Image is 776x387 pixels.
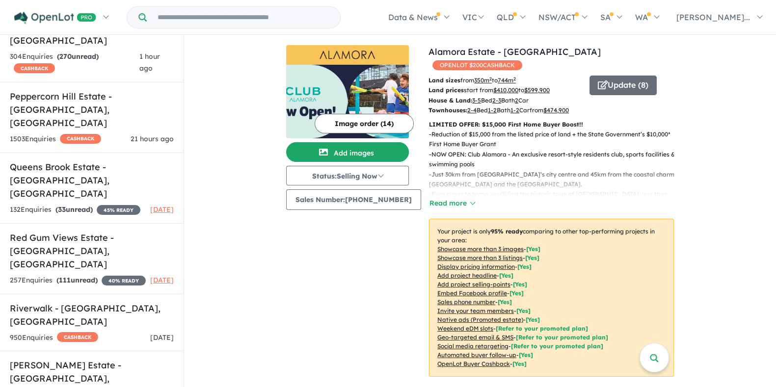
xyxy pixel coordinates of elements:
[429,129,682,150] p: - Reduction of $15,000 from the listed price of land + the State Government’s $10,000* First Home...
[428,86,464,94] b: Land prices
[589,76,657,95] button: Update (8)
[428,76,582,85] p: from
[286,166,409,185] button: Status:Selling Now
[509,289,524,297] span: [ Yes ]
[429,189,682,219] p: - Even closer to home, you’ll find the historic town of [GEOGRAPHIC_DATA], less than 10km away, k...
[10,133,101,145] div: 1503 Enquir ies
[10,332,98,344] div: 950 Enquir ies
[510,106,519,114] u: 1-2
[55,205,93,214] strong: ( unread)
[499,272,513,279] span: [ Yes ]
[515,97,518,104] u: 2
[286,45,409,138] a: Alamora Estate - Tarneit LogoAlamora Estate - Tarneit
[150,205,174,214] span: [DATE]
[97,205,140,215] span: 45 % READY
[488,106,497,114] u: 1-2
[472,97,481,104] u: 3-5
[10,204,140,216] div: 132 Enquir ies
[428,77,460,84] b: Land sizes
[491,228,523,235] b: 95 % ready
[429,170,682,190] p: - Just 30km from [GEOGRAPHIC_DATA]’s city centre and 45km from the coastal charm of [GEOGRAPHIC_D...
[437,316,523,323] u: Native ads (Promoted estate)
[513,76,516,81] sup: 2
[496,325,588,332] span: [Refer to your promoted plan]
[525,254,539,261] span: [ Yes ]
[493,86,518,94] u: $ 410,000
[14,63,55,73] span: CASHBACK
[149,7,338,28] input: Try estate name, suburb, builder or developer
[429,120,674,129] p: LIMITED OFFER: $15,000 First Home Buyer Boost!!
[10,302,174,328] h5: Riverwalk - [GEOGRAPHIC_DATA] , [GEOGRAPHIC_DATA]
[511,342,603,350] span: [Refer to your promoted plan]
[526,245,540,253] span: [ Yes ]
[139,52,160,73] span: 1 hour ago
[10,231,174,271] h5: Red Gum Views Estate - [GEOGRAPHIC_DATA] , [GEOGRAPHIC_DATA]
[437,351,516,359] u: Automated buyer follow-up
[57,52,99,61] strong: ( unread)
[429,219,674,377] p: Your project is only comparing to other top-performing projects in your area: - - - - - - - - - -...
[59,276,71,284] span: 111
[516,307,531,314] span: [ Yes ]
[315,114,414,133] button: Image order (14)
[543,106,569,114] u: $ 474,900
[524,86,550,94] u: $ 599,900
[10,51,139,75] div: 304 Enquir ies
[10,160,174,200] h5: Queens Brook Estate - [GEOGRAPHIC_DATA] , [GEOGRAPHIC_DATA]
[676,12,750,22] span: [PERSON_NAME]...
[428,85,582,95] p: start from
[517,263,532,270] span: [ Yes ]
[437,263,515,270] u: Display pricing information
[437,307,514,314] u: Invite your team members
[474,77,492,84] u: 350 m
[290,49,405,61] img: Alamora Estate - Tarneit Logo
[57,332,98,342] span: CASHBACK
[432,60,522,70] span: OPENLOT $ 200 CASHBACK
[498,77,516,84] u: 744 m
[437,360,510,367] u: OpenLot Buyer Cashback
[428,105,582,115] p: Bed Bath Car from
[429,198,475,209] button: Read more
[286,142,409,162] button: Add images
[437,245,524,253] u: Showcase more than 3 images
[428,97,472,104] b: House & Land:
[437,342,508,350] u: Social media retargeting
[131,134,174,143] span: 21 hours ago
[428,46,601,57] a: Alamora Estate - [GEOGRAPHIC_DATA]
[519,351,533,359] span: [Yes]
[14,12,96,24] img: Openlot PRO Logo White
[150,276,174,284] span: [DATE]
[286,189,421,210] button: Sales Number:[PHONE_NUMBER]
[437,298,495,306] u: Sales phone number
[10,275,146,286] div: 257 Enquir ies
[492,97,501,104] u: 2-3
[489,76,492,81] sup: 2
[428,106,467,114] b: Townhouses:
[58,205,66,214] span: 33
[286,65,409,138] img: Alamora Estate - Tarneit
[60,134,101,144] span: CASHBACK
[492,77,516,84] span: to
[467,106,477,114] u: 2-4
[428,96,582,105] p: Bed Bath Car
[512,360,527,367] span: [Yes]
[429,150,682,170] p: - NOW OPEN: Club Alamora - An exclusive resort-style residents club, sports facilities & swimming...
[518,86,550,94] span: to
[437,325,493,332] u: Weekend eDM slots
[56,276,98,284] strong: ( unread)
[102,276,146,285] span: 40 % READY
[516,334,608,341] span: [Refer to your promoted plan]
[513,281,527,288] span: [ Yes ]
[150,333,174,342] span: [DATE]
[437,254,523,261] u: Showcase more than 3 listings
[59,52,72,61] span: 270
[526,316,540,323] span: [Yes]
[10,90,174,129] h5: Peppercorn Hill Estate - [GEOGRAPHIC_DATA] , [GEOGRAPHIC_DATA]
[437,289,507,297] u: Embed Facebook profile
[498,298,512,306] span: [ Yes ]
[437,281,510,288] u: Add project selling-points
[437,334,513,341] u: Geo-targeted email & SMS
[437,272,497,279] u: Add project headline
